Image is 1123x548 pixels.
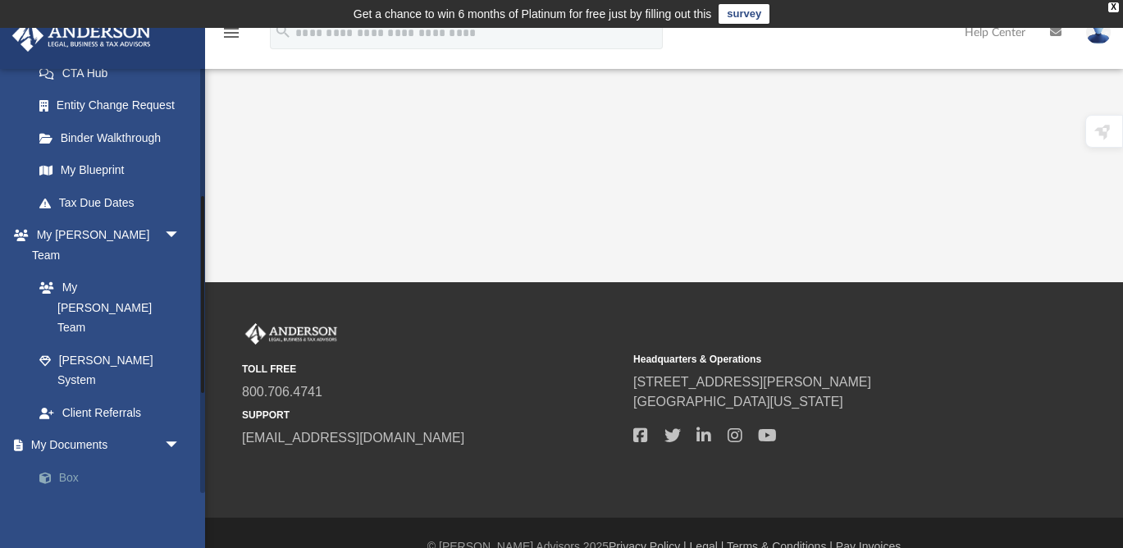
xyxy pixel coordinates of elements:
[164,429,197,463] span: arrow_drop_down
[1108,2,1119,12] div: close
[23,154,197,187] a: My Blueprint
[242,385,322,399] a: 800.706.4741
[221,23,241,43] i: menu
[221,31,241,43] a: menu
[23,89,205,122] a: Entity Change Request
[23,186,205,219] a: Tax Due Dates
[11,429,205,462] a: My Documentsarrow_drop_down
[23,121,205,154] a: Binder Walkthrough
[1086,21,1111,44] img: User Pic
[242,323,340,345] img: Anderson Advisors Platinum Portal
[23,461,205,494] a: Box
[633,352,1013,367] small: Headquarters & Operations
[242,431,464,445] a: [EMAIL_ADDRESS][DOMAIN_NAME]
[23,57,205,89] a: CTA Hub
[274,22,292,40] i: search
[23,344,197,396] a: [PERSON_NAME] System
[242,362,622,377] small: TOLL FREE
[633,375,871,389] a: [STREET_ADDRESS][PERSON_NAME]
[633,395,843,409] a: [GEOGRAPHIC_DATA][US_STATE]
[164,219,197,253] span: arrow_drop_down
[7,20,156,52] img: Anderson Advisors Platinum Portal
[11,219,197,272] a: My [PERSON_NAME] Teamarrow_drop_down
[23,396,197,429] a: Client Referrals
[719,4,769,24] a: survey
[354,4,712,24] div: Get a chance to win 6 months of Platinum for free just by filling out this
[23,272,189,345] a: My [PERSON_NAME] Team
[242,408,622,422] small: SUPPORT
